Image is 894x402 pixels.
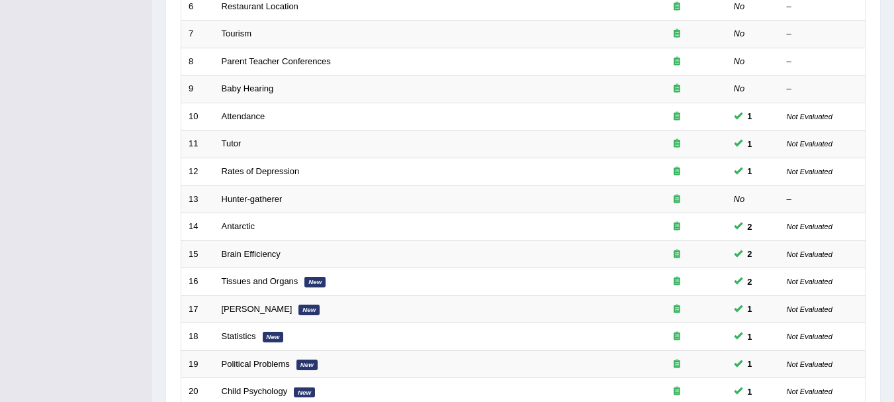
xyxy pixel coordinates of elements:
[635,248,719,261] div: Exam occurring question
[222,331,256,341] a: Statistics
[222,1,298,11] a: Restaurant Location
[787,277,832,285] small: Not Evaluated
[222,111,265,121] a: Attendance
[742,220,758,234] span: You can still take this question
[222,83,274,93] a: Baby Hearing
[222,28,252,38] a: Tourism
[787,140,832,148] small: Not Evaluated
[635,303,719,316] div: Exam occurring question
[734,83,745,93] em: No
[742,330,758,344] span: You can still take this question
[222,194,283,204] a: Hunter-gatherer
[787,83,858,95] div: –
[635,221,719,233] div: Exam occurring question
[181,75,214,103] td: 9
[742,357,758,371] span: You can still take this question
[222,166,300,176] a: Rates of Depression
[304,277,326,287] em: New
[787,1,858,13] div: –
[181,185,214,213] td: 13
[635,111,719,123] div: Exam occurring question
[635,330,719,343] div: Exam occurring question
[787,113,832,121] small: Not Evaluated
[742,275,758,289] span: You can still take this question
[298,305,320,315] em: New
[787,193,858,206] div: –
[294,387,315,398] em: New
[787,250,832,258] small: Not Evaluated
[787,387,832,395] small: Not Evaluated
[635,83,719,95] div: Exam occurring question
[222,138,242,148] a: Tutor
[742,164,758,178] span: You can still take this question
[635,193,719,206] div: Exam occurring question
[181,213,214,241] td: 14
[787,305,832,313] small: Not Evaluated
[734,1,745,11] em: No
[222,304,292,314] a: [PERSON_NAME]
[635,166,719,178] div: Exam occurring question
[742,385,758,399] span: You can still take this question
[787,56,858,68] div: –
[635,276,719,288] div: Exam occurring question
[222,249,281,259] a: Brain Efficiency
[181,158,214,185] td: 12
[181,350,214,378] td: 19
[263,332,284,342] em: New
[635,138,719,150] div: Exam occurring question
[787,168,832,176] small: Not Evaluated
[635,385,719,398] div: Exam occurring question
[222,359,290,369] a: Political Problems
[787,223,832,230] small: Not Evaluated
[734,28,745,38] em: No
[181,130,214,158] td: 11
[787,28,858,40] div: –
[222,221,255,231] a: Antarctic
[181,323,214,351] td: 18
[742,302,758,316] span: You can still take this question
[787,360,832,368] small: Not Evaluated
[635,358,719,371] div: Exam occurring question
[222,56,331,66] a: Parent Teacher Conferences
[635,1,719,13] div: Exam occurring question
[222,276,298,286] a: Tissues and Organs
[787,332,832,340] small: Not Evaluated
[742,109,758,123] span: You can still take this question
[181,21,214,48] td: 7
[181,103,214,130] td: 10
[296,360,318,370] em: New
[734,56,745,66] em: No
[181,268,214,296] td: 16
[734,194,745,204] em: No
[181,295,214,323] td: 17
[742,247,758,261] span: You can still take this question
[635,56,719,68] div: Exam occurring question
[181,48,214,75] td: 8
[635,28,719,40] div: Exam occurring question
[222,386,288,396] a: Child Psychology
[742,137,758,151] span: You can still take this question
[181,240,214,268] td: 15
